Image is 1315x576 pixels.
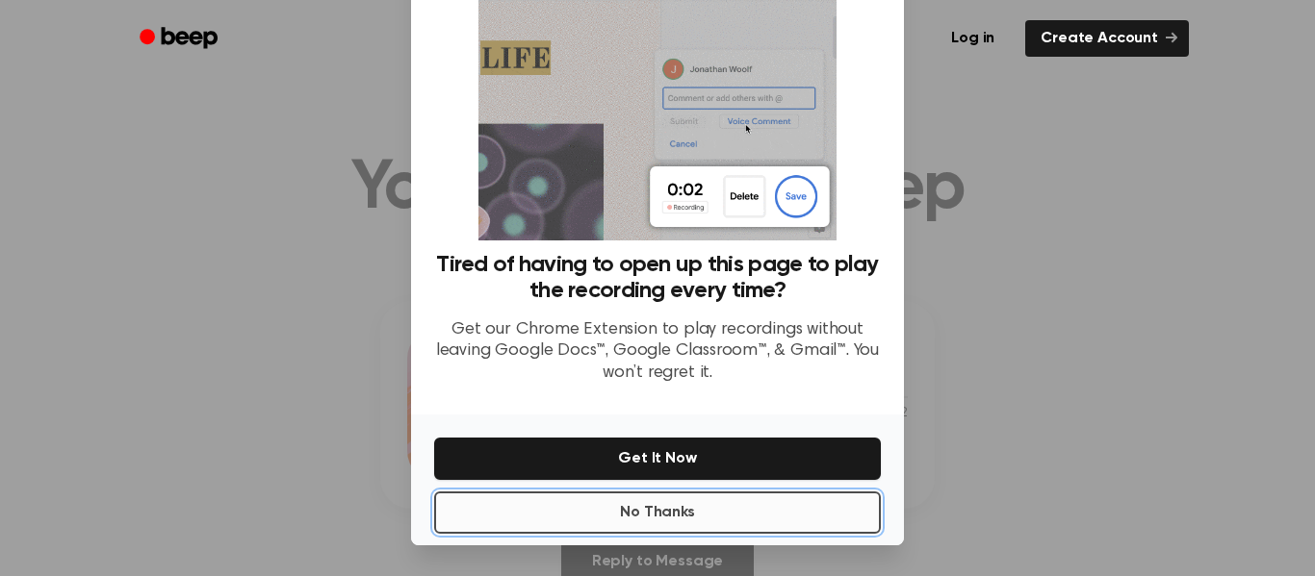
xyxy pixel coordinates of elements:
[434,319,881,385] p: Get our Chrome Extension to play recordings without leaving Google Docs™, Google Classroom™, & Gm...
[126,20,235,58] a: Beep
[434,438,881,480] button: Get It Now
[932,16,1014,61] a: Log in
[1025,20,1189,57] a: Create Account
[434,252,881,304] h3: Tired of having to open up this page to play the recording every time?
[434,491,881,534] button: No Thanks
